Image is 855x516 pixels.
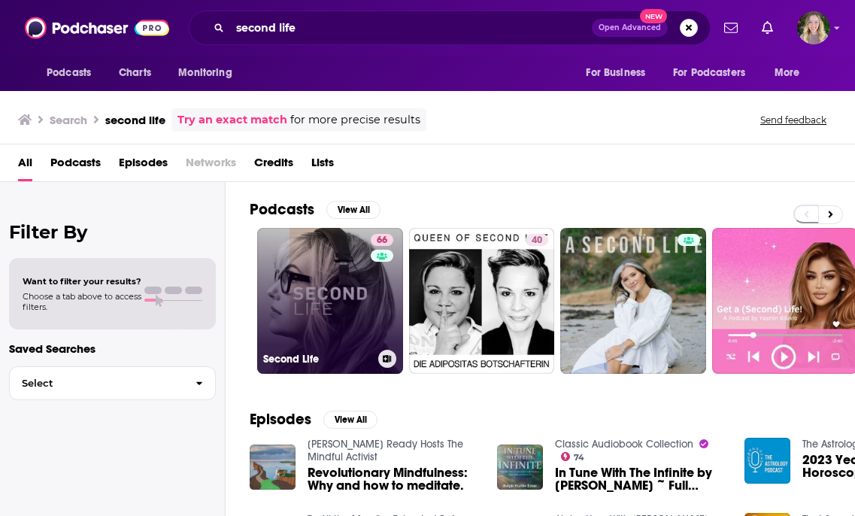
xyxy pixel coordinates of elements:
span: Want to filter your results? [23,276,141,287]
p: Saved Searches [9,341,216,356]
a: Show notifications dropdown [756,15,779,41]
h2: Podcasts [250,200,314,219]
span: 40 [532,233,542,248]
button: Open AdvancedNew [592,19,668,37]
span: Monitoring [178,62,232,83]
button: Send feedback [756,114,831,126]
h3: Second Life [263,353,372,366]
img: User Profile [797,11,830,44]
span: More [775,62,800,83]
img: 2023 Year Ahead Horoscopes for Every Sign [744,438,790,484]
a: EpisodesView All [250,410,377,429]
span: New [640,9,667,23]
a: Podcasts [50,150,101,181]
a: Classic Audiobook Collection [555,438,693,451]
span: In Tune With The Infinite by [PERSON_NAME] ~ Full Audiobook [555,466,726,492]
span: Charts [119,62,151,83]
a: 40 [409,228,555,374]
button: open menu [663,59,767,87]
h2: Episodes [250,410,311,429]
a: Charts [109,59,160,87]
a: 40 [526,234,548,246]
a: All [18,150,32,181]
img: Revolutionary Mindfulness: Why and how to meditate. [250,445,296,490]
a: Credits [254,150,293,181]
button: Select [9,366,216,400]
h3: Search [50,113,87,127]
div: Search podcasts, credits, & more... [189,11,711,45]
button: Show profile menu [797,11,830,44]
button: open menu [168,59,251,87]
span: Logged in as lauren19365 [797,11,830,44]
span: Networks [186,150,236,181]
span: Open Advanced [599,24,661,32]
a: Matt Ready Hosts The Mindful Activist [308,438,463,463]
h3: second life [105,113,165,127]
a: Lists [311,150,334,181]
img: Podchaser - Follow, Share and Rate Podcasts [25,14,169,42]
h2: Filter By [9,221,216,243]
span: For Podcasters [673,62,745,83]
button: open menu [575,59,664,87]
button: View All [326,201,381,219]
button: View All [323,411,377,429]
input: Search podcasts, credits, & more... [230,16,592,40]
a: In Tune With The Infinite by Ralph Waldo Trine ~ Full Audiobook [555,466,726,492]
a: Try an exact match [177,111,287,129]
a: Show notifications dropdown [718,15,744,41]
button: open menu [36,59,111,87]
span: 66 [377,233,387,248]
span: Select [10,378,183,388]
a: 66Second Life [257,228,403,374]
a: 74 [561,452,585,461]
span: For Business [586,62,645,83]
a: PodcastsView All [250,200,381,219]
span: 74 [574,454,584,461]
span: for more precise results [290,111,420,129]
span: Choose a tab above to access filters. [23,291,141,312]
span: Podcasts [47,62,91,83]
a: 66 [371,234,393,246]
a: Revolutionary Mindfulness: Why and how to meditate. [308,466,479,492]
a: Episodes [119,150,168,181]
button: open menu [764,59,819,87]
img: In Tune With The Infinite by Ralph Waldo Trine ~ Full Audiobook [497,445,543,490]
